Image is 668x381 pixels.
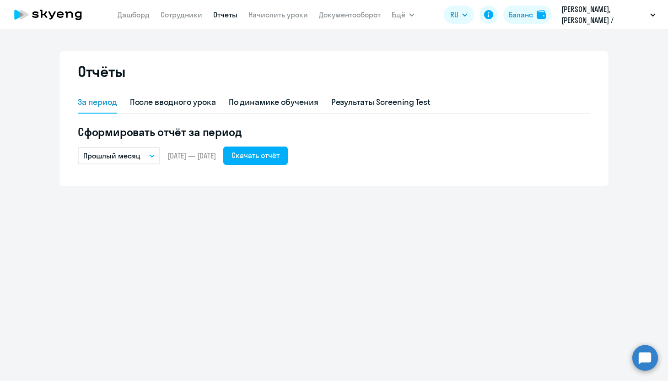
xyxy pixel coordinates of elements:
div: Результаты Screening Test [331,96,431,108]
div: После вводного урока [130,96,216,108]
button: Скачать отчёт [223,147,288,165]
div: За период [78,96,117,108]
img: balance [537,10,546,19]
a: Сотрудники [161,10,202,19]
div: Баланс [509,9,533,20]
button: Прошлый месяц [78,147,160,164]
a: Дашборд [118,10,150,19]
h5: Сформировать отчёт за период [78,125,590,139]
span: Ещё [392,9,405,20]
h2: Отчёты [78,62,125,81]
a: Документооборот [319,10,381,19]
p: Прошлый месяц [83,150,140,161]
div: По динамике обучения [229,96,318,108]
button: [PERSON_NAME], [PERSON_NAME] / YouHodler [557,4,660,26]
div: Скачать отчёт [232,150,280,161]
button: Ещё [392,5,415,24]
a: Отчеты [213,10,237,19]
button: RU [444,5,474,24]
p: [PERSON_NAME], [PERSON_NAME] / YouHodler [561,4,646,26]
button: Балансbalance [503,5,551,24]
span: [DATE] — [DATE] [167,151,216,161]
a: Начислить уроки [248,10,308,19]
span: RU [450,9,458,20]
